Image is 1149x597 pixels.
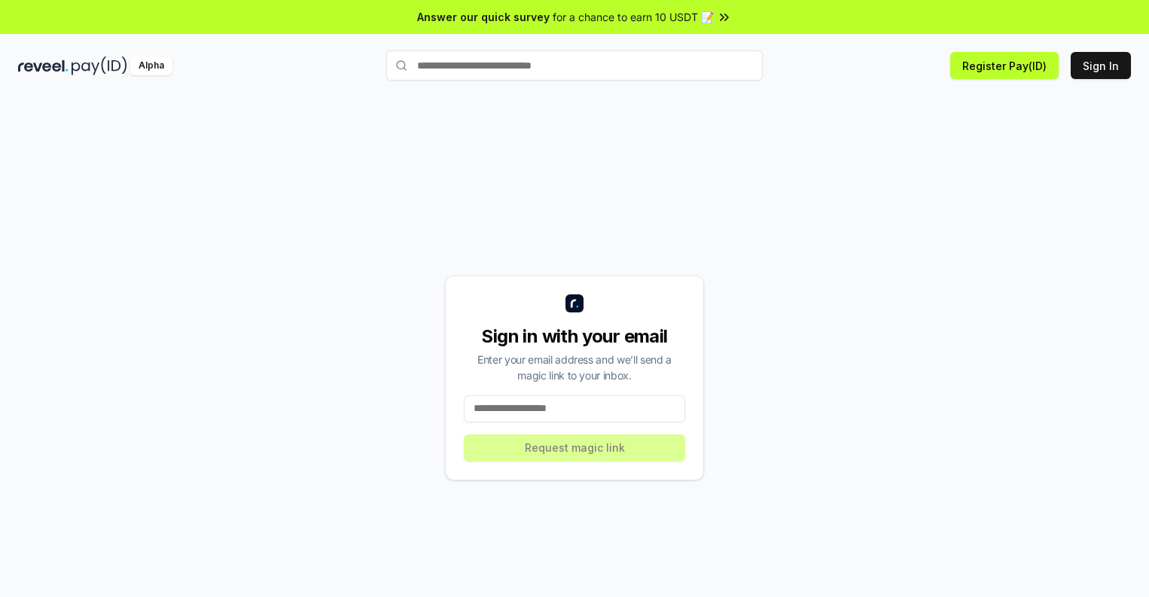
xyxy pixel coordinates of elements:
button: Register Pay(ID) [950,52,1059,79]
button: Sign In [1071,52,1131,79]
img: reveel_dark [18,56,69,75]
img: logo_small [565,294,584,312]
span: for a chance to earn 10 USDT 📝 [553,9,714,25]
span: Answer our quick survey [417,9,550,25]
img: pay_id [72,56,127,75]
div: Alpha [130,56,172,75]
div: Sign in with your email [464,324,685,349]
div: Enter your email address and we’ll send a magic link to your inbox. [464,352,685,383]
